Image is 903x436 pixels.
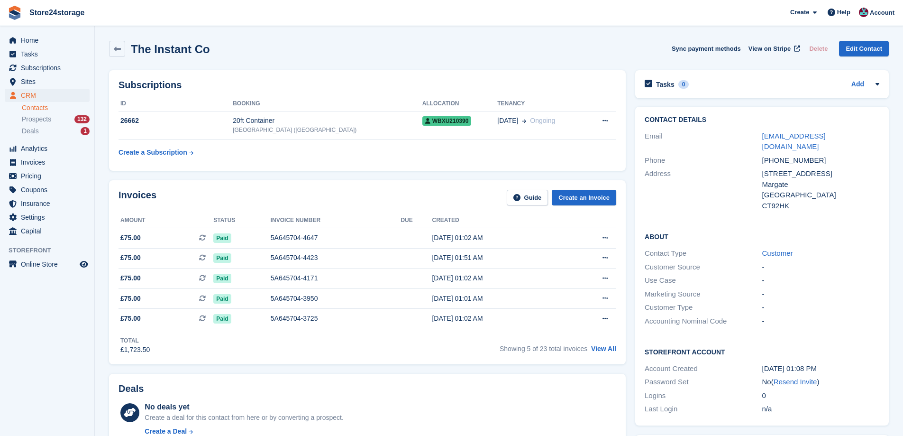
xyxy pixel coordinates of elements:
img: stora-icon-8386f47178a22dfd0bd8f6a31ec36ba5ce8667c1dd55bd0f319d3a0aa187defe.svg [8,6,22,20]
img: George [859,8,868,17]
span: Account [870,8,894,18]
span: Create [790,8,809,17]
span: Help [837,8,850,17]
a: Store24storage [26,5,89,20]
